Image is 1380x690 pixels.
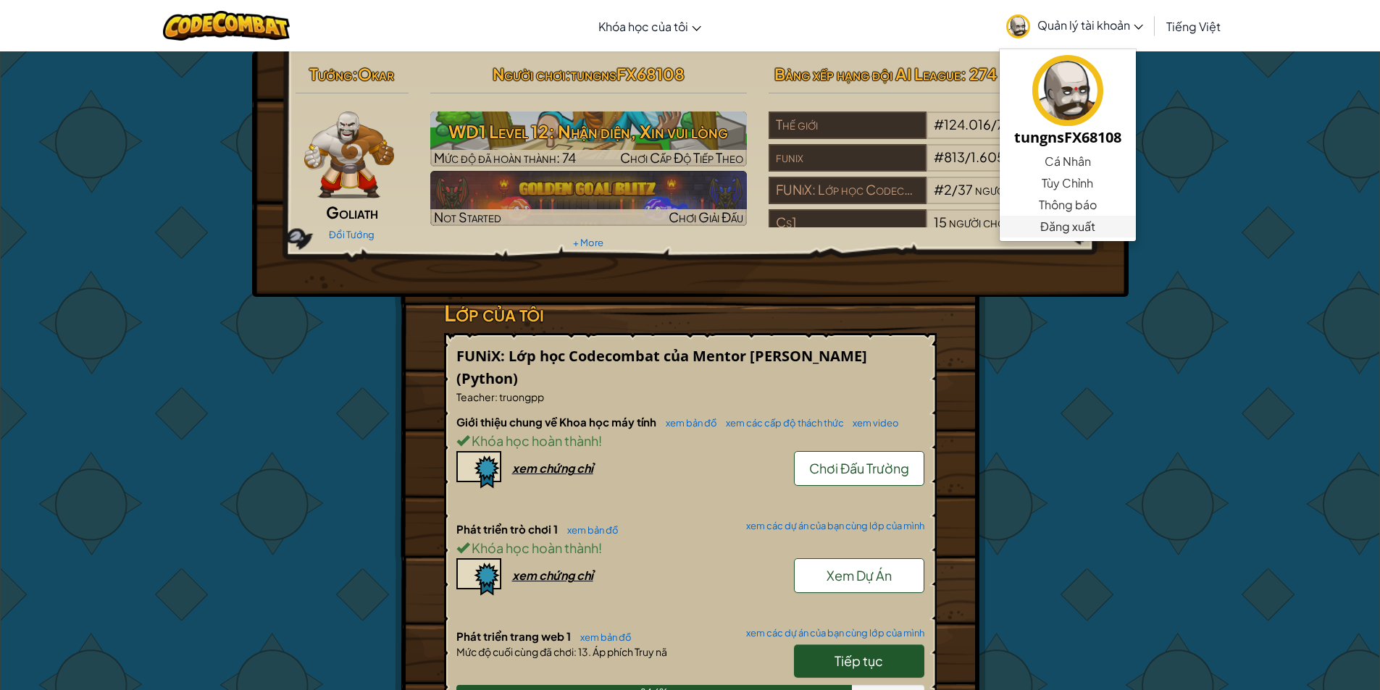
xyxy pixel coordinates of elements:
[456,415,658,429] span: Giới thiệu chung về Khoa học máy tính
[934,181,944,198] span: #
[577,645,591,658] span: 13.
[493,64,565,84] span: Người chơi
[971,148,1005,165] span: 1.605
[1000,172,1136,194] a: Tùy Chỉnh
[498,390,544,403] span: truongpp
[1166,19,1221,34] span: Tiếng Việt
[434,209,501,225] span: Not Started
[1000,151,1136,172] a: Cá Nhân
[949,214,1008,230] span: người chơi
[1032,55,1103,126] img: avatar
[809,460,909,476] span: Chơi Đấu Trường
[573,237,603,248] a: + More
[620,149,743,166] span: Chơi Cấp Độ Tiếp Theo
[1000,53,1136,151] a: tungnsFX68108
[1039,196,1097,214] span: Thông báo
[1000,216,1136,237] a: Đăng xuất
[512,460,593,476] div: xem chứng chỉ
[309,64,352,84] span: Tướng
[430,171,747,226] img: Golden Goal
[934,148,944,165] span: #
[456,346,867,366] span: FUNiX: Lớp học Codecombat của Mentor [PERSON_NAME]
[934,116,944,132] span: #
[719,417,844,429] a: xem các cấp độ thách thức
[430,115,747,148] h3: WD1 Level 12: Nhận diện, Xin vui lòng
[965,148,971,165] span: /
[495,390,498,403] span: :
[944,148,965,165] span: 813
[598,19,688,34] span: Khóa học của tôi
[591,7,708,46] a: Khóa học của tôi
[1014,126,1121,148] h5: tungnsFX68108
[739,521,924,531] a: xem các dự án của bạn cùng lớp của mình
[598,539,602,556] span: !
[769,144,927,172] div: funix
[456,568,593,583] a: xem chứng chỉ
[352,64,358,84] span: :
[456,369,518,388] span: (Python)
[456,645,574,658] span: Mức độ cuối cùng đã chơi
[769,209,927,237] div: Cs1
[774,64,961,84] span: Bảng xếp hạng đội AI League
[835,652,883,669] span: Tiếp tục
[598,432,602,449] span: !
[574,645,577,658] span: :
[565,64,571,84] span: :
[961,64,1079,84] span: : 274 CodePoints
[163,11,290,41] img: CodeCombat logo
[952,181,958,198] span: /
[456,558,501,596] img: certificate-icon.png
[999,3,1150,49] a: Quản lý tài khoản
[456,451,501,489] img: certificate-icon.png
[658,417,717,429] a: xem bản đồ
[944,181,952,198] span: 2
[512,568,593,583] div: xem chứng chỉ
[934,214,947,230] span: 15
[573,631,632,643] a: xem bản đồ
[326,202,378,222] span: Goliath
[571,64,685,84] span: tungnsFX68108
[669,209,743,225] span: Chơi Giải Đấu
[469,539,598,556] span: Khóa học hoàn thành
[827,567,892,584] span: Xem Dự Án
[1037,17,1143,33] span: Quản lý tài khoản
[769,190,1085,207] a: FUNiX: Lớp học Codecombat của Mentor [PERSON_NAME]#2/37người chơi
[739,628,924,638] a: xem các dự án của bạn cùng lớp của mình
[329,229,375,240] a: Đổi Tướng
[769,223,1085,240] a: Cs115người chơi
[456,629,573,643] span: Phát triển trang web 1
[944,116,991,132] span: 124.016
[769,158,1085,174] a: funix#813/1.605người chơi
[444,297,937,329] h3: Lớp của tôi
[958,181,973,198] span: 37
[997,116,1059,132] span: 7.908.678
[434,149,576,166] span: Mức độ đã hoàn thành: 74
[430,112,747,167] a: Chơi Cấp Độ Tiếp Theo
[430,171,747,226] a: Not StartedChơi Giải Đấu
[430,112,747,167] img: WD1 Level 12: Nhận diện, Xin vui lòng
[991,116,997,132] span: /
[456,522,560,536] span: Phát triển trò chơi 1
[1159,7,1228,46] a: Tiếng Việt
[560,524,619,536] a: xem bản đồ
[769,125,1085,142] a: Thế giới#124.016/7.908.678người chơi
[1000,194,1136,216] a: Thông báo
[456,390,495,403] span: Teacher
[1006,14,1030,38] img: avatar
[975,181,1034,198] span: người chơi
[469,432,598,449] span: Khóa học hoàn thành
[456,460,593,476] a: xem chứng chỉ
[769,112,927,139] div: Thế giới
[304,112,395,198] img: goliath-pose.png
[769,177,927,204] div: FUNiX: Lớp học Codecombat của Mentor [PERSON_NAME]
[845,417,899,429] a: xem video
[591,645,667,658] span: Áp phích Truy nã
[358,64,394,84] span: Okar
